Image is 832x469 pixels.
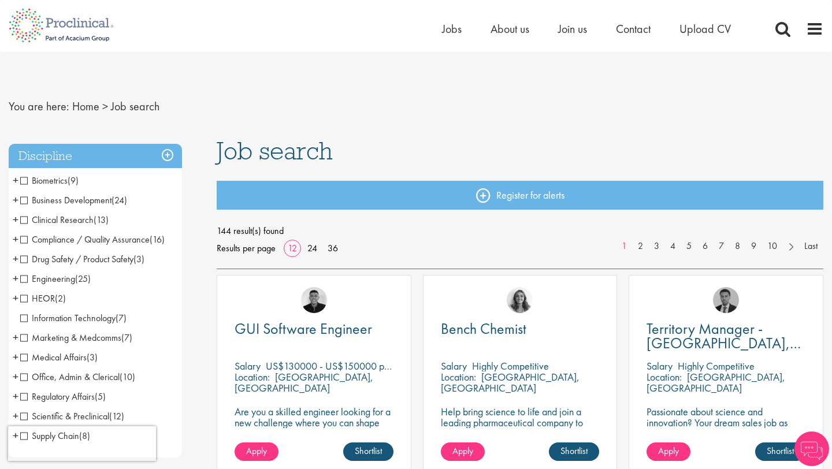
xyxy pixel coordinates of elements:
[658,445,679,457] span: Apply
[13,388,18,405] span: +
[284,242,301,254] a: 12
[111,99,159,114] span: Job search
[798,240,823,253] a: Last
[303,242,321,254] a: 24
[20,390,95,403] span: Regulatory Affairs
[20,233,150,245] span: Compliance / Quality Assurance
[324,242,342,254] a: 36
[20,214,109,226] span: Clinical Research
[343,442,393,461] a: Shortlist
[13,230,18,248] span: +
[150,233,165,245] span: (16)
[120,371,135,383] span: (10)
[121,332,132,344] span: (7)
[266,359,421,373] p: US$130000 - US$150000 per annum
[235,442,278,461] a: Apply
[55,292,66,304] span: (2)
[762,240,783,253] a: 10
[217,240,276,257] span: Results per page
[13,329,18,346] span: +
[20,390,106,403] span: Regulatory Affairs
[648,240,665,253] a: 3
[20,273,91,285] span: Engineering
[235,406,393,450] p: Are you a skilled engineer looking for a new challenge where you can shape the future of healthca...
[647,442,690,461] a: Apply
[95,390,106,403] span: (5)
[441,322,600,336] a: Bench Chemist
[755,442,805,461] a: Shortlist
[549,442,599,461] a: Shortlist
[20,292,55,304] span: HEOR
[794,431,829,466] img: Chatbot
[20,174,68,187] span: Biometrics
[441,359,467,373] span: Salary
[647,406,805,439] p: Passionate about science and innovation? Your dream sales job as Territory Manager awaits!
[713,240,730,253] a: 7
[75,273,91,285] span: (25)
[13,407,18,425] span: +
[20,174,79,187] span: Biometrics
[217,181,823,210] a: Register for alerts
[678,359,755,373] p: Highly Competitive
[558,21,587,36] a: Join us
[20,273,75,285] span: Engineering
[20,371,135,383] span: Office, Admin & Clerical
[632,240,649,253] a: 2
[20,194,127,206] span: Business Development
[441,406,600,461] p: Help bring science to life and join a leading pharmaceutical company to play a key role in delive...
[697,240,714,253] a: 6
[442,21,462,36] a: Jobs
[20,233,165,245] span: Compliance / Quality Assurance
[20,253,133,265] span: Drug Safety / Product Safety
[235,370,373,394] p: [GEOGRAPHIC_DATA], [GEOGRAPHIC_DATA]
[94,214,109,226] span: (13)
[20,371,120,383] span: Office, Admin & Clerical
[441,319,526,338] span: Bench Chemist
[217,135,333,166] span: Job search
[20,312,127,324] span: Information Technology
[441,370,476,384] span: Location:
[9,144,182,169] div: Discipline
[491,21,529,36] a: About us
[713,287,739,313] a: Carl Gbolade
[9,99,69,114] span: You are here:
[235,370,270,384] span: Location:
[507,287,533,313] img: Jackie Cerchio
[13,211,18,228] span: +
[68,174,79,187] span: (9)
[13,368,18,385] span: +
[8,426,156,461] iframe: reCAPTCHA
[13,270,18,287] span: +
[647,319,801,367] span: Territory Manager - [GEOGRAPHIC_DATA], [GEOGRAPHIC_DATA]
[112,194,127,206] span: (24)
[13,172,18,189] span: +
[20,194,112,206] span: Business Development
[20,410,109,422] span: Scientific & Preclinical
[20,410,124,422] span: Scientific & Preclinical
[301,287,327,313] img: Christian Andersen
[20,253,144,265] span: Drug Safety / Product Safety
[235,319,372,338] span: GUI Software Engineer
[102,99,108,114] span: >
[109,410,124,422] span: (12)
[20,292,66,304] span: HEOR
[647,322,805,351] a: Territory Manager - [GEOGRAPHIC_DATA], [GEOGRAPHIC_DATA]
[235,359,261,373] span: Salary
[13,250,18,267] span: +
[133,253,144,265] span: (3)
[616,21,651,36] a: Contact
[13,348,18,366] span: +
[472,359,549,373] p: Highly Competitive
[13,191,18,209] span: +
[745,240,762,253] a: 9
[72,99,99,114] a: breadcrumb link
[616,240,633,253] a: 1
[681,240,697,253] a: 5
[217,222,823,240] span: 144 result(s) found
[452,445,473,457] span: Apply
[729,240,746,253] a: 8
